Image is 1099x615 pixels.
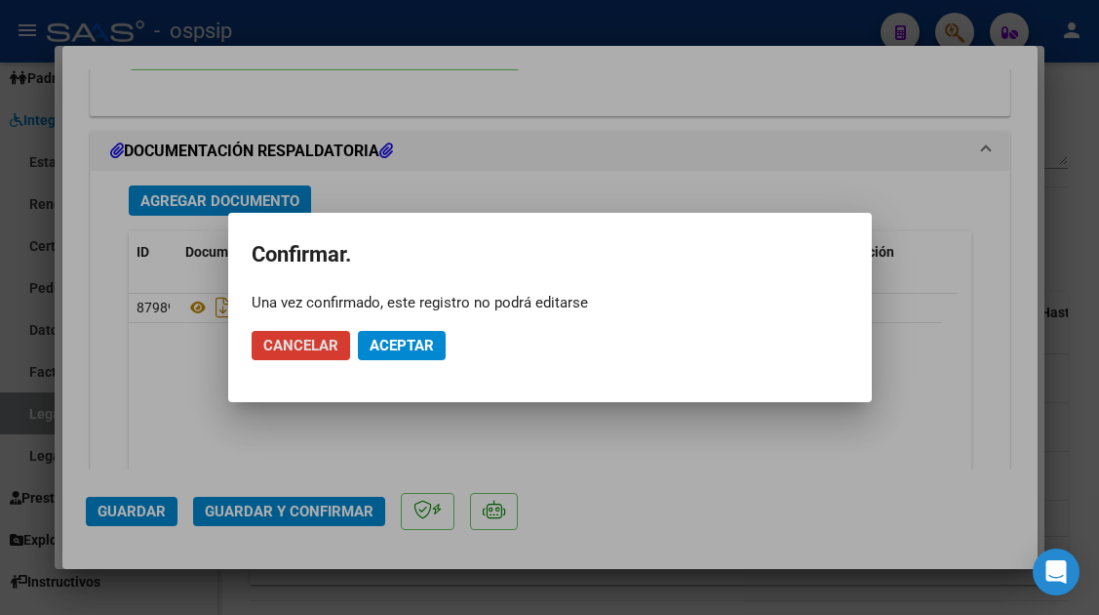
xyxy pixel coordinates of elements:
[252,236,848,273] h2: Confirmar.
[252,331,350,360] button: Cancelar
[252,293,848,312] div: Una vez confirmado, este registro no podrá editarse
[263,337,338,354] span: Cancelar
[358,331,446,360] button: Aceptar
[1033,549,1079,595] div: Open Intercom Messenger
[370,337,434,354] span: Aceptar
